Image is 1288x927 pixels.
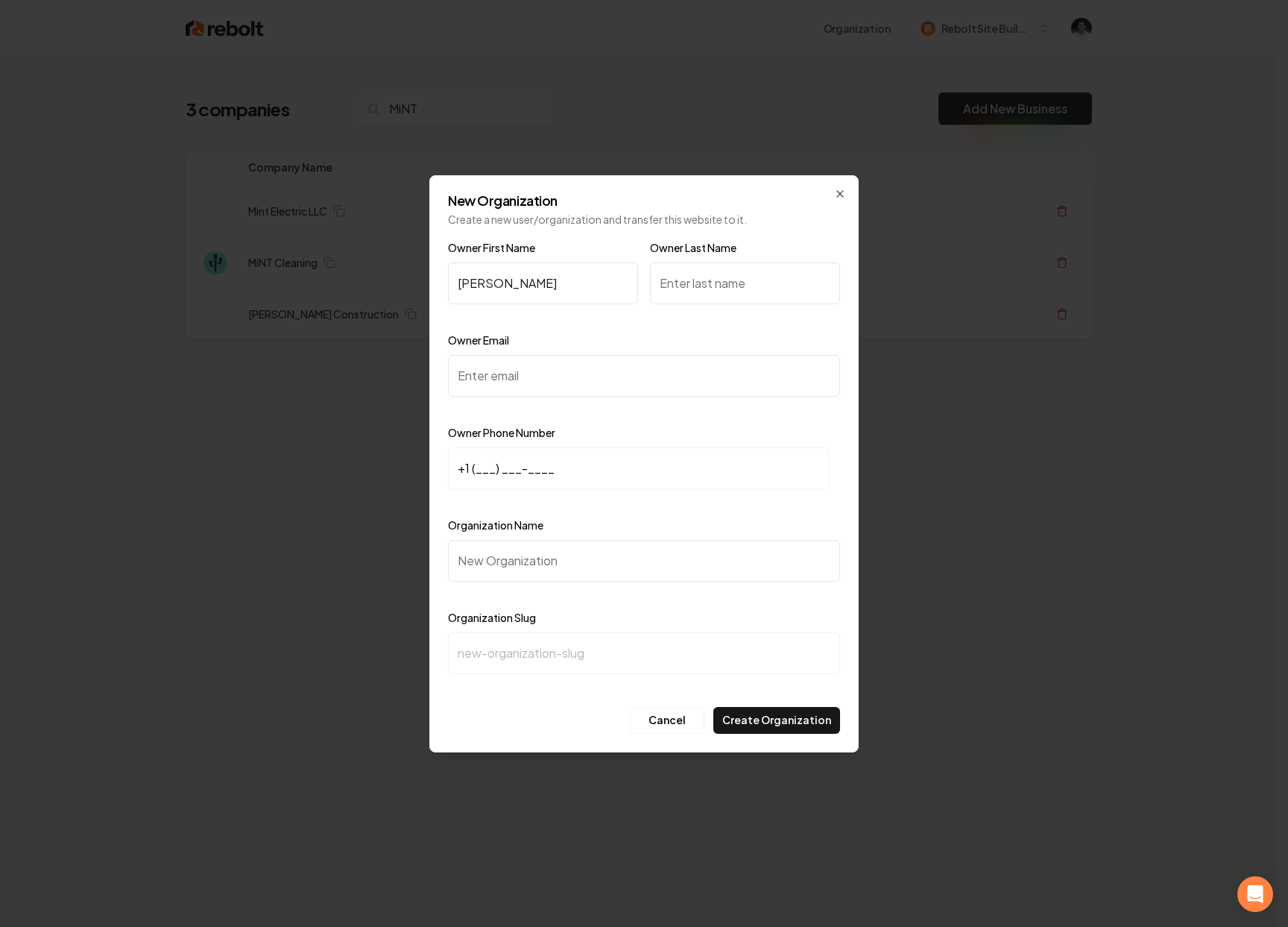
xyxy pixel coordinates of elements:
label: Owner Email [448,333,509,347]
label: Organization Name [448,518,543,532]
h2: New Organization [448,194,840,207]
label: Owner Last Name [650,241,736,254]
input: New Organization [448,540,840,582]
button: Create Organization [713,707,840,734]
input: Enter email [448,355,840,397]
label: Owner First Name [448,241,535,254]
label: Owner Phone Number [448,426,555,439]
input: Enter last name [650,263,840,304]
input: new-organization-slug [448,632,840,674]
button: Cancel [630,707,704,734]
input: Enter first name [448,263,638,304]
label: Organization Slug [448,611,536,624]
p: Create a new user/organization and transfer this website to it. [448,212,840,227]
